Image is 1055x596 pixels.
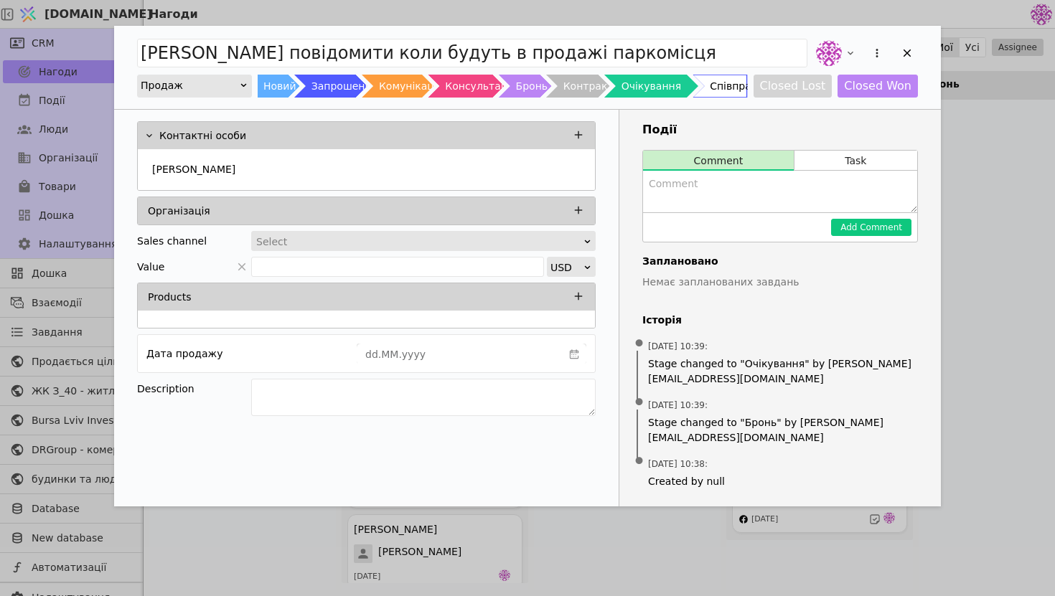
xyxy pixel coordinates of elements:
[379,75,443,98] div: Комунікація
[710,75,764,98] div: Співпраця
[632,443,647,480] span: •
[159,128,246,143] p: Контактні особи
[648,415,912,445] span: Stage changed to "Бронь" by [PERSON_NAME][EMAIL_ADDRESS][DOMAIN_NAME]
[642,313,918,328] h4: Історія
[357,344,563,364] input: dd.MM.yyyy
[648,340,708,353] span: [DATE] 10:39 :
[622,75,681,98] div: Очікування
[642,275,918,290] p: Немає запланованих завдань
[816,40,842,66] img: de
[137,379,251,399] div: Description
[648,474,912,489] span: Created by null
[648,399,708,412] span: [DATE] 10:39 :
[632,384,647,421] span: •
[137,257,164,277] span: Value
[648,458,708,470] span: [DATE] 10:38 :
[642,121,918,138] h3: Події
[445,75,516,98] div: Консультація
[311,75,378,98] div: Запрошення
[141,75,239,95] div: Продаж
[516,75,548,98] div: Бронь
[838,75,918,98] button: Closed Won
[754,75,833,98] button: Closed Lost
[648,356,912,387] span: Stage changed to "Очікування" by [PERSON_NAME][EMAIL_ADDRESS][DOMAIN_NAME]
[632,326,647,362] span: •
[643,151,794,171] button: Comment
[831,219,911,236] button: Add Comment
[146,344,222,364] div: Дата продажу
[263,75,296,98] div: Новий
[794,151,917,171] button: Task
[114,26,941,506] div: Add Opportunity
[550,257,583,278] div: USD
[256,232,581,252] div: Select
[563,75,614,98] div: Контракт
[148,204,210,219] p: Організація
[152,162,235,177] p: [PERSON_NAME]
[569,349,579,359] svg: calender simple
[137,231,207,251] div: Sales channel
[148,290,191,305] p: Products
[642,254,918,269] h4: Заплановано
